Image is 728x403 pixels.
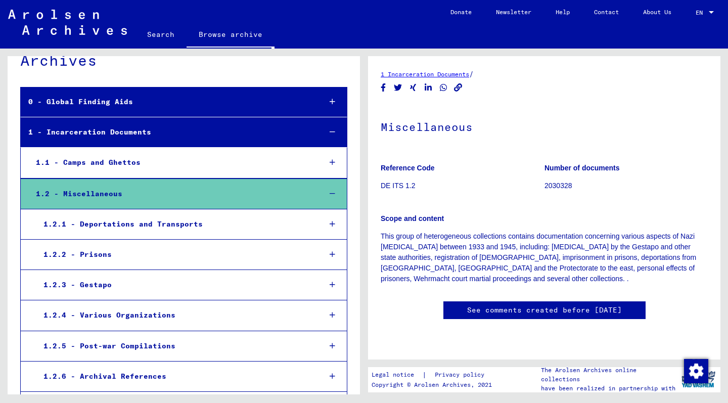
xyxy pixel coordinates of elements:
[469,69,474,78] span: /
[36,275,312,295] div: 1.2.3 - Gestapo
[423,81,434,94] button: Share on LinkedIn
[36,367,312,386] div: 1.2.6 - Archival References
[381,181,544,191] p: DE ITS 1.2
[541,384,676,393] p: have been realized in partnership with
[36,245,312,264] div: 1.2.2 - Prisons
[187,22,275,49] a: Browse archive
[36,214,312,234] div: 1.2.1 - Deportations and Transports
[544,181,708,191] p: 2030328
[467,305,622,316] a: See comments created before [DATE]
[378,81,389,94] button: Share on Facebook
[372,380,496,389] p: Copyright © Arolsen Archives, 2021
[408,81,419,94] button: Share on Xing
[381,231,708,284] p: This group of heterogeneous collections contains documentation concerning various aspects of Nazi...
[541,366,676,384] p: The Arolsen Archives online collections
[381,70,469,78] a: 1 Incarceration Documents
[393,81,403,94] button: Share on Twitter
[135,22,187,47] a: Search
[36,336,312,356] div: 1.2.5 - Post-war Compilations
[438,81,449,94] button: Share on WhatsApp
[8,10,127,35] img: Arolsen_neg.svg
[544,164,620,172] b: Number of documents
[381,214,444,222] b: Scope and content
[21,122,312,142] div: 1 - Incarceration Documents
[36,305,312,325] div: 1.2.4 - Various Organizations
[684,359,708,383] img: Change consent
[427,370,496,380] a: Privacy policy
[372,370,422,380] a: Legal notice
[453,81,464,94] button: Copy link
[381,104,708,148] h1: Miscellaneous
[28,153,312,172] div: 1.1 - Camps and Ghettos
[372,370,496,380] div: |
[21,92,312,112] div: 0 - Global Finding Aids
[696,9,707,16] span: EN
[684,359,708,383] div: Change consent
[381,164,435,172] b: Reference Code
[679,367,717,392] img: yv_logo.png
[28,184,312,204] div: 1.2 - Miscellaneous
